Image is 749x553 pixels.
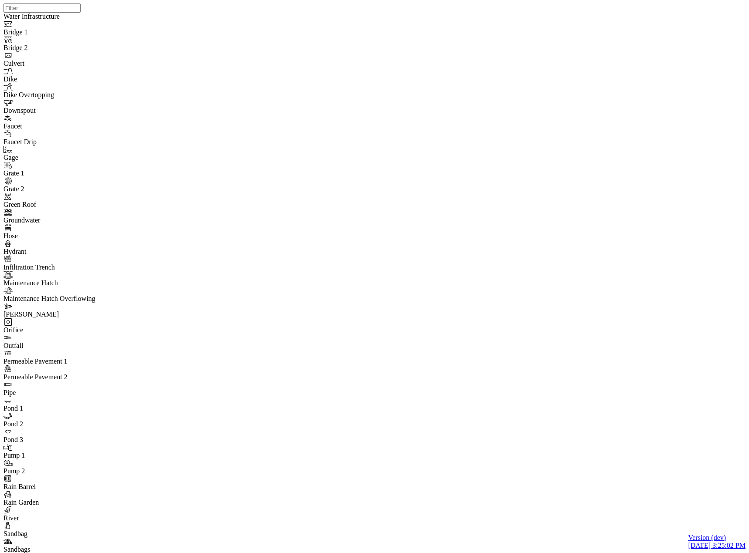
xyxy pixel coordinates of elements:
div: Downspout [3,107,122,115]
div: Permeable Pavement 2 [3,373,122,381]
div: Pump 1 [3,452,122,459]
div: Faucet Drip [3,138,122,146]
div: Dike Overtopping [3,91,122,99]
div: Hydrant [3,248,122,256]
div: Rain Barrel [3,483,122,491]
input: Filter [3,3,81,13]
div: Pipe [3,389,122,397]
div: Maintenance Hatch Overflowing [3,295,122,303]
div: Water Infrastructure [3,13,122,20]
div: Maintenance Hatch [3,279,122,287]
div: Pond 2 [3,420,122,428]
div: Rain Garden [3,499,122,506]
div: Faucet [3,122,122,130]
div: Grate 1 [3,169,122,177]
div: Pond 1 [3,405,122,412]
a: Version (dev) [DATE] 3:25:02 PM [688,534,746,550]
div: Groundwater [3,216,122,224]
div: Bridge 1 [3,28,122,36]
div: Culvert [3,60,122,67]
div: Grate 2 [3,185,122,193]
div: Bridge 2 [3,44,122,52]
div: Gage [3,154,122,162]
div: Green Roof [3,201,122,209]
div: [PERSON_NAME] [3,310,122,318]
div: River [3,514,122,522]
div: Permeable Pavement 1 [3,357,122,365]
div: Infiltration Trench [3,263,122,271]
div: Pond 3 [3,436,122,444]
div: Pump 2 [3,467,122,475]
div: Dike [3,75,122,83]
div: Outfall [3,342,122,350]
div: Hose [3,232,122,240]
div: Orifice [3,326,122,334]
div: Sandbag [3,530,122,538]
span: [DATE] 3:25:02 PM [688,542,746,549]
